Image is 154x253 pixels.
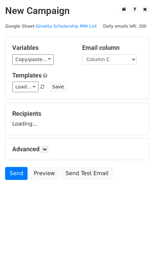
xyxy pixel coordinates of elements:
[101,24,149,29] a: Daily emails left: 200
[12,82,38,92] a: Load...
[61,167,113,180] a: Send Test Email
[101,23,149,30] span: Daily emails left: 200
[12,110,142,128] div: Loading...
[5,5,149,17] h2: New Campaign
[49,82,67,92] button: Save
[5,24,97,29] small: Google Sheet:
[5,167,28,180] a: Send
[29,167,59,180] a: Preview
[12,44,72,52] h5: Variables
[12,110,142,117] h5: Recipients
[12,72,42,79] a: Templates
[12,54,54,65] a: Copy/paste...
[82,44,142,52] h5: Email column
[12,145,142,153] h5: Advanced
[36,24,97,29] a: Ginetta Scholarship MW List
